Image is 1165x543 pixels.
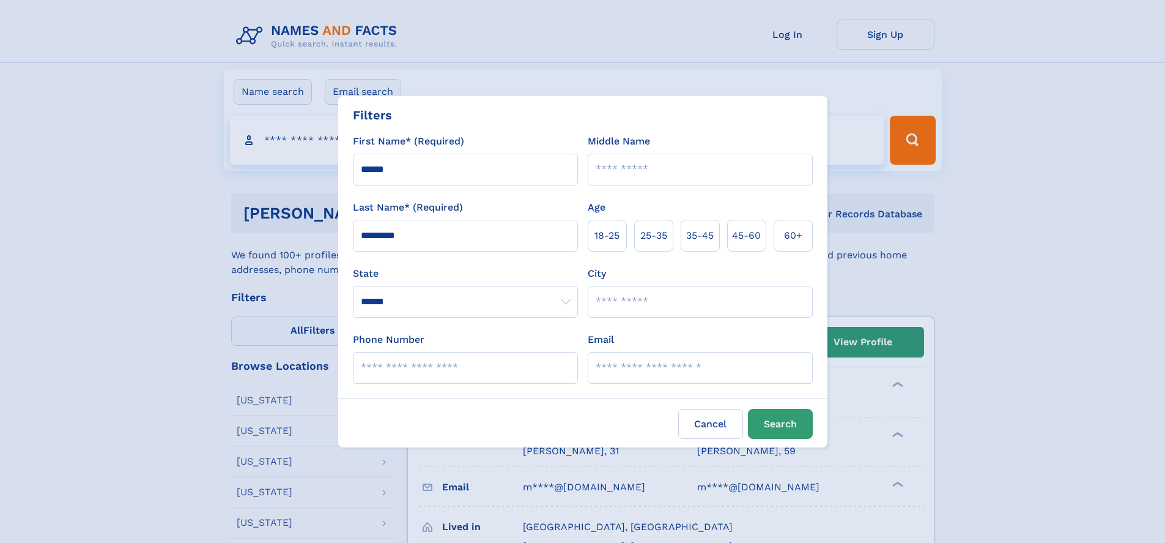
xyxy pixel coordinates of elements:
[686,228,714,243] span: 35‑45
[588,134,650,149] label: Middle Name
[784,228,802,243] span: 60+
[353,332,424,347] label: Phone Number
[732,228,761,243] span: 45‑60
[748,409,813,439] button: Search
[353,134,464,149] label: First Name* (Required)
[353,266,578,281] label: State
[588,332,614,347] label: Email
[594,228,619,243] span: 18‑25
[353,106,392,124] div: Filters
[678,409,743,439] label: Cancel
[588,200,605,215] label: Age
[640,228,667,243] span: 25‑35
[588,266,606,281] label: City
[353,200,463,215] label: Last Name* (Required)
